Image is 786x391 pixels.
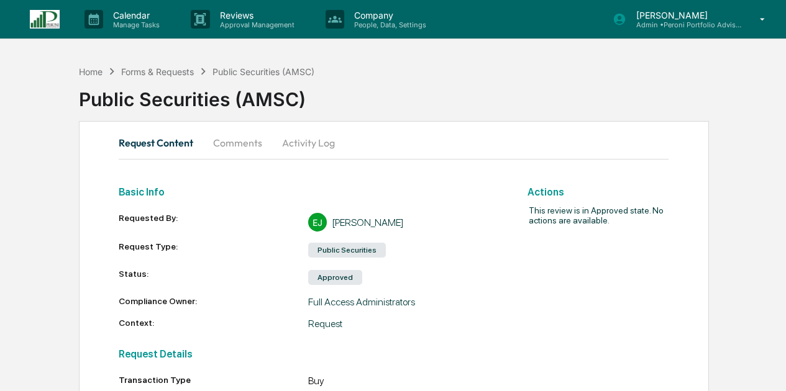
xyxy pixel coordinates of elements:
div: Context: [119,318,308,330]
div: Buy [308,375,498,390]
div: Public Securities (AMSC) [212,66,314,77]
button: Request Content [119,128,203,158]
div: [PERSON_NAME] [332,217,404,228]
div: Request [308,318,498,330]
h2: Actions [528,186,669,198]
div: Public Securities [308,243,386,258]
h2: Basic Info [119,186,498,198]
div: Full Access Administrators [308,296,498,308]
img: logo [30,10,60,29]
h2: Request Details [119,348,498,360]
div: Request Type: [119,241,308,259]
div: secondary tabs example [119,128,669,158]
button: Comments [203,128,272,158]
p: [PERSON_NAME] [626,10,742,20]
div: Approved [308,270,362,285]
p: Admin • Peroni Portfolio Advisors [626,20,742,29]
p: Approval Management [210,20,301,29]
p: Reviews [210,10,301,20]
p: Manage Tasks [103,20,166,29]
div: EJ [308,213,327,231]
div: Compliance Owner: [119,296,308,308]
div: Requested By: [119,213,308,231]
h2: This review is in Approved state. No actions are available. [498,205,669,225]
p: Calendar [103,10,166,20]
p: Company [344,10,432,20]
p: People, Data, Settings [344,20,432,29]
div: Transaction Type [119,375,308,385]
div: Status: [119,269,308,286]
button: Activity Log [272,128,345,158]
div: Home [79,66,103,77]
div: Forms & Requests [121,66,194,77]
